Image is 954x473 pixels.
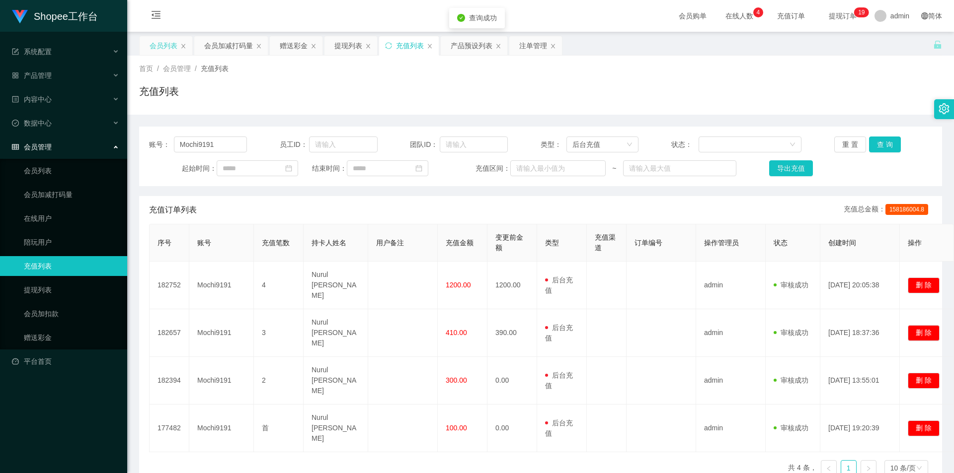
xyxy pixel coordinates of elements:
span: 300.00 [446,376,467,384]
span: 类型 [545,239,559,247]
span: 员工ID： [280,139,309,150]
i: 图标: close [550,43,556,49]
i: 图标: check-circle-o [12,120,19,127]
span: 账号： [149,139,174,150]
span: 充值订单列表 [149,204,197,216]
span: 会员管理 [163,65,191,72]
div: 充值列表 [396,36,424,55]
i: 图标: down [916,465,922,472]
span: 410.00 [446,329,467,337]
td: 2 [254,357,304,405]
i: 图标: unlock [933,40,942,49]
input: 请输入 [174,136,247,152]
i: 图标: close [495,43,501,49]
td: 182752 [150,262,189,309]
td: Nurul [PERSON_NAME] [304,357,368,405]
td: 182657 [150,309,189,357]
div: 产品预设列表 [451,36,492,55]
i: 图标: menu-fold [139,0,173,32]
button: 导出充值 [769,160,813,176]
span: 后台充值 [545,276,573,294]
span: 首页 [139,65,153,72]
button: 删 除 [908,420,940,436]
span: 结束时间： [312,163,347,174]
td: [DATE] 13:55:01 [820,357,900,405]
a: 会员加减打码量 [24,185,119,204]
input: 请输入 [440,136,508,152]
span: 充值金额 [446,239,474,247]
i: 图标: table [12,143,19,150]
td: 390.00 [487,309,537,357]
td: Mochi9191 [189,262,254,309]
a: Shopee工作台 [12,12,98,20]
span: 后台充值 [545,324,573,342]
span: 会员管理 [12,143,52,151]
span: 100.00 [446,424,467,432]
div: 充值总金额： [844,204,932,216]
p: 1 [858,7,862,17]
i: 图标: profile [12,96,19,103]
input: 请输入 [309,136,378,152]
div: 会员加减打码量 [204,36,253,55]
button: 删 除 [908,325,940,341]
span: 审核成功 [774,281,808,289]
span: 团队ID： [410,139,439,150]
span: 变更前金额 [495,233,523,252]
img: logo.9652507e.png [12,10,28,24]
td: 0.00 [487,357,537,405]
i: 图标: close [180,43,186,49]
span: 158186004.8 [885,204,928,215]
td: Mochi9191 [189,357,254,405]
td: 177482 [150,405,189,452]
span: 起始时间： [182,163,217,174]
span: 操作管理员 [704,239,739,247]
td: admin [696,405,766,452]
i: 图标: global [921,12,928,19]
i: 图标: down [790,141,795,148]
i: 图标: appstore-o [12,72,19,79]
i: 图标: right [866,466,872,472]
div: 会员列表 [150,36,177,55]
button: 重 置 [834,136,866,152]
span: 充值列表 [201,65,229,72]
h1: 充值列表 [139,84,179,99]
input: 请输入最小值为 [510,160,606,176]
p: 4 [757,7,760,17]
td: Nurul [PERSON_NAME] [304,262,368,309]
span: 1200.00 [446,281,471,289]
a: 在线用户 [24,208,119,228]
button: 删 除 [908,277,940,293]
div: 赠送彩金 [280,36,308,55]
span: 订单编号 [635,239,662,247]
td: admin [696,357,766,405]
i: icon: check-circle [457,14,465,22]
p: 9 [862,7,865,17]
a: 充值列表 [24,256,119,276]
td: Nurul [PERSON_NAME] [304,405,368,452]
span: 数据中心 [12,119,52,127]
span: 创建时间 [828,239,856,247]
span: 充值渠道 [595,233,616,252]
span: 查询成功 [469,14,497,22]
button: 删 除 [908,373,940,389]
span: 序号 [158,239,171,247]
span: 类型： [541,139,566,150]
td: 0.00 [487,405,537,452]
span: ~ [606,163,623,174]
span: 后台充值 [545,371,573,390]
a: 会员加扣款 [24,304,119,324]
span: 用户备注 [376,239,404,247]
i: 图标: close [365,43,371,49]
span: 持卡人姓名 [312,239,346,247]
span: 账号 [197,239,211,247]
a: 赠送彩金 [24,328,119,347]
span: / [195,65,197,72]
span: 状态 [774,239,788,247]
td: 3 [254,309,304,357]
td: [DATE] 18:37:36 [820,309,900,357]
sup: 19 [854,7,869,17]
button: 查 询 [869,136,901,152]
i: 图标: calendar [285,165,292,172]
td: 1200.00 [487,262,537,309]
td: [DATE] 20:05:38 [820,262,900,309]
